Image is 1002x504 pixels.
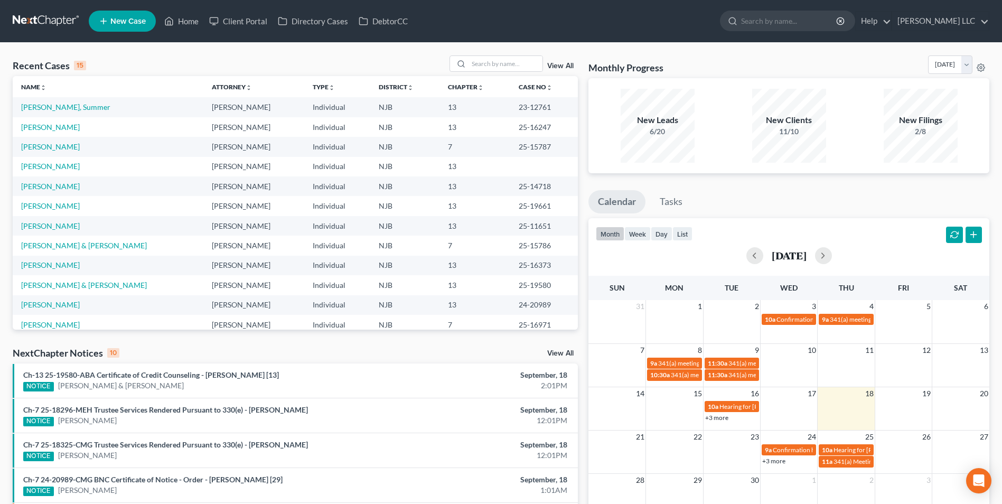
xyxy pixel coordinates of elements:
a: [PERSON_NAME] LLC [892,12,989,31]
span: 1 [811,474,817,487]
div: New Filings [884,114,958,126]
div: 15 [74,61,86,70]
a: Case Nounfold_more [519,83,552,91]
td: [PERSON_NAME] [203,117,304,137]
span: 341(a) Meeting for [PERSON_NAME] [834,458,936,465]
div: NextChapter Notices [13,347,119,359]
td: 25-15787 [510,137,578,156]
a: Calendar [588,190,645,213]
div: September, 18 [393,405,567,415]
td: [PERSON_NAME] [203,256,304,275]
span: 12 [921,344,932,357]
td: 25-19580 [510,275,578,295]
td: 13 [439,275,510,295]
span: 29 [692,474,703,487]
span: Confirmation hearing for [PERSON_NAME] [773,446,893,454]
span: 19 [921,387,932,400]
a: [PERSON_NAME] [21,201,80,210]
span: Wed [780,283,798,292]
td: NJB [370,295,439,315]
span: 3 [925,474,932,487]
a: Ch-7 25-18296-MEH Trustee Services Rendered Pursuant to 330(e) - [PERSON_NAME] [23,405,308,414]
span: 27 [979,431,989,443]
td: Individual [304,295,371,315]
div: 2:01PM [393,380,567,391]
a: Attorneyunfold_more [212,83,252,91]
td: Individual [304,117,371,137]
td: 13 [439,157,510,176]
td: 13 [439,216,510,236]
td: NJB [370,117,439,137]
div: 6/20 [621,126,695,137]
i: unfold_more [407,85,414,91]
a: +3 more [705,414,728,422]
a: Directory Cases [273,12,353,31]
span: 2 [868,474,875,487]
td: NJB [370,176,439,196]
td: [PERSON_NAME] [203,157,304,176]
span: Sat [954,283,967,292]
span: 28 [635,474,645,487]
span: 22 [692,431,703,443]
span: 17 [807,387,817,400]
td: [PERSON_NAME] [203,236,304,255]
td: [PERSON_NAME] [203,275,304,295]
span: 11 [864,344,875,357]
i: unfold_more [246,85,252,91]
td: 25-16373 [510,256,578,275]
td: 13 [439,97,510,117]
div: Recent Cases [13,59,86,72]
span: 4 [868,300,875,313]
span: 21 [635,431,645,443]
a: [PERSON_NAME], Summer [21,102,110,111]
td: Individual [304,315,371,334]
td: Individual [304,216,371,236]
span: 13 [979,344,989,357]
td: 13 [439,256,510,275]
td: [PERSON_NAME] [203,216,304,236]
a: Nameunfold_more [21,83,46,91]
div: NOTICE [23,382,54,391]
span: 7 [639,344,645,357]
a: DebtorCC [353,12,413,31]
span: 9a [822,315,829,323]
span: 10a [822,446,832,454]
td: 13 [439,117,510,137]
td: NJB [370,275,439,295]
td: NJB [370,216,439,236]
span: 30 [750,474,760,487]
a: [PERSON_NAME] [21,300,80,309]
td: 25-14718 [510,176,578,196]
span: 10:30a [650,371,670,379]
span: 25 [864,431,875,443]
div: NOTICE [23,417,54,426]
input: Search by name... [469,56,542,71]
span: 11:30a [708,371,727,379]
td: 25-16247 [510,117,578,137]
i: unfold_more [329,85,335,91]
span: 16 [750,387,760,400]
span: 8 [697,344,703,357]
span: 341(a) meeting for [PERSON_NAME] [728,371,830,379]
a: Districtunfold_more [379,83,414,91]
span: 9a [650,359,657,367]
span: 3 [811,300,817,313]
span: 341(a) meeting for [PERSON_NAME] [671,371,773,379]
span: 14 [635,387,645,400]
td: NJB [370,196,439,216]
td: NJB [370,137,439,156]
span: Confirmation hearing for [PERSON_NAME] [776,315,896,323]
span: Mon [665,283,683,292]
div: NOTICE [23,487,54,496]
span: 341(a) meeting for [PERSON_NAME] [658,359,760,367]
span: 1 [697,300,703,313]
td: [PERSON_NAME] [203,315,304,334]
td: 7 [439,236,510,255]
td: 13 [439,196,510,216]
button: month [596,227,624,241]
td: NJB [370,315,439,334]
span: 26 [921,431,932,443]
span: 9a [765,446,772,454]
td: Individual [304,97,371,117]
td: Individual [304,137,371,156]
